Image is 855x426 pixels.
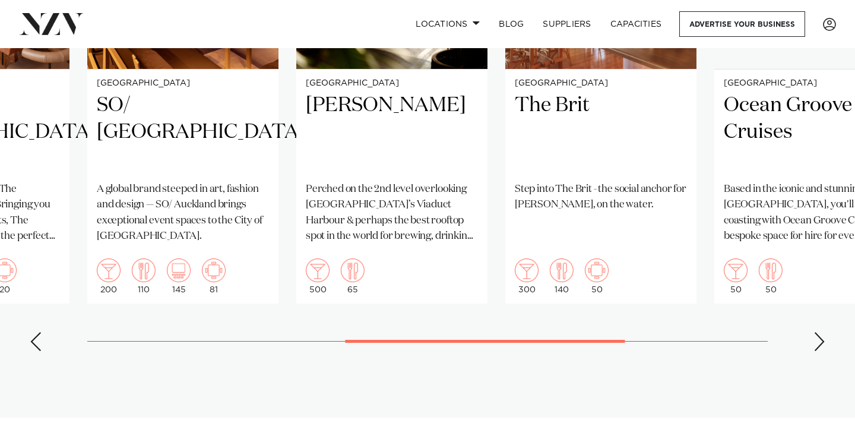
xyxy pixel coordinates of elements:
p: Step into The Brit - the social anchor for [PERSON_NAME], on the water. [515,182,687,213]
img: cocktail.png [306,258,330,282]
h2: The Brit [515,92,687,172]
div: 140 [550,258,574,294]
small: [GEOGRAPHIC_DATA] [306,79,478,88]
img: theatre.png [167,258,191,282]
div: 200 [97,258,121,294]
img: dining.png [132,258,156,282]
div: 50 [724,258,748,294]
small: [GEOGRAPHIC_DATA] [97,79,269,88]
a: Locations [406,11,489,37]
a: Advertise your business [679,11,805,37]
div: 110 [132,258,156,294]
div: 50 [585,258,609,294]
div: 500 [306,258,330,294]
img: meeting.png [202,258,226,282]
h2: [PERSON_NAME] [306,92,478,172]
div: 50 [759,258,783,294]
div: 65 [341,258,365,294]
div: 145 [167,258,191,294]
img: nzv-logo.png [19,13,84,34]
a: SUPPLIERS [533,11,600,37]
img: cocktail.png [724,258,748,282]
a: BLOG [489,11,533,37]
div: 81 [202,258,226,294]
img: dining.png [341,258,365,282]
p: Perched on the 2nd level overlooking [GEOGRAPHIC_DATA]’s Viaduct Harbour & perhaps the best rooft... [306,182,478,244]
img: cocktail.png [515,258,539,282]
small: [GEOGRAPHIC_DATA] [515,79,687,88]
img: dining.png [759,258,783,282]
img: meeting.png [585,258,609,282]
h2: SO/ [GEOGRAPHIC_DATA] [97,92,269,172]
img: dining.png [550,258,574,282]
p: A global brand steeped in art, fashion and design — SO/ Auckland brings exceptional event spaces ... [97,182,269,244]
div: 300 [515,258,539,294]
img: cocktail.png [97,258,121,282]
a: Capacities [601,11,672,37]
